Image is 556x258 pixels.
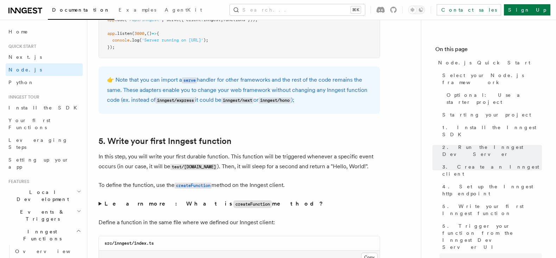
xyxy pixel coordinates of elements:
[152,31,157,36] span: =>
[444,89,542,108] a: Optional: Use a starter project
[438,59,530,66] span: Node.js Quick Start
[8,118,50,130] span: Your first Functions
[134,31,144,36] span: 3000
[442,124,542,138] span: 1. Install the Inngest SDK
[107,17,115,22] span: app
[156,97,195,103] code: inngest/express
[440,121,542,141] a: 1. Install the Inngest SDK
[160,2,206,19] a: AgentKit
[99,180,380,190] p: To define the function, use the method on the Inngest client.
[166,17,179,22] span: serve
[6,25,83,38] a: Home
[125,17,127,22] span: (
[203,17,221,22] span: inngest
[6,189,77,203] span: Local Development
[179,17,201,22] span: ({ client
[6,225,83,245] button: Inngest Functions
[203,38,208,43] span: );
[440,220,542,253] a: 5. Trigger your function from the Inngest Dev Server UI
[230,4,365,15] button: Search...⌘K
[8,137,68,150] span: Leveraging Steps
[351,6,361,13] kbd: ⌘K
[99,199,380,209] summary: Learn more: What iscreateFunctionmethod?
[15,248,88,254] span: Overview
[119,7,156,13] span: Examples
[440,180,542,200] a: 4. Set up the Inngest http endpoint
[6,153,83,173] a: Setting up your app
[442,183,542,197] span: 4. Set up the Inngest http endpoint
[504,4,550,15] a: Sign Up
[182,76,197,83] a: serve
[6,94,39,100] span: Inngest tour
[6,134,83,153] a: Leveraging Steps
[115,17,125,22] span: .use
[8,54,42,60] span: Next.js
[259,97,291,103] code: inngest/hono
[6,63,83,76] a: Node.js
[435,56,542,69] a: Node.js Quick Start
[144,31,147,36] span: ,
[8,67,42,73] span: Node.js
[6,186,83,206] button: Local Development
[99,136,232,146] a: 5. Write your first Inngest function
[107,75,372,105] p: 👉 Note that you can import a handler for other frameworks and the rest of the code remains the sa...
[6,208,77,222] span: Events & Triggers
[201,17,203,22] span: :
[435,45,542,56] h4: On this page
[129,38,139,43] span: .log
[440,161,542,180] a: 3. Create an Inngest client
[112,38,129,43] span: console
[6,114,83,134] a: Your first Functions
[12,245,83,258] a: Overview
[8,28,28,35] span: Home
[105,241,154,246] code: src/inngest/index.ts
[170,164,217,170] code: test/[DOMAIN_NAME]
[442,163,542,177] span: 3. Create an Inngest client
[447,92,542,106] span: Optional: Use a starter project
[175,183,211,189] code: createFunction
[132,31,134,36] span: (
[440,141,542,161] a: 2. Run the Inngest Dev Server
[139,38,142,43] span: (
[48,2,114,20] a: Documentation
[221,17,223,22] span: ,
[115,31,132,36] span: .listen
[114,2,160,19] a: Examples
[233,200,272,208] code: createFunction
[408,6,425,14] button: Toggle dark mode
[127,17,162,22] span: "/api/inngest"
[52,7,110,13] span: Documentation
[6,44,36,49] span: Quick start
[442,111,531,118] span: Starting your project
[162,17,164,22] span: ,
[221,97,253,103] code: inngest/next
[182,77,197,83] code: serve
[6,179,29,184] span: Features
[6,51,83,63] a: Next.js
[165,7,202,13] span: AgentKit
[442,144,542,158] span: 2. Run the Inngest Dev Server
[6,76,83,89] a: Python
[440,69,542,89] a: Select your Node.js framework
[107,31,115,36] span: app
[147,31,152,36] span: ()
[223,17,258,22] span: functions }));
[440,108,542,121] a: Starting your project
[142,38,203,43] span: 'Server running on [URL]'
[105,200,324,207] strong: Learn more: What is method?
[437,4,501,15] a: Contact sales
[442,203,542,217] span: 5. Write your first Inngest function
[8,105,81,111] span: Install the SDK
[175,182,211,188] a: createFunction
[6,228,76,242] span: Inngest Functions
[157,31,159,36] span: {
[442,72,542,86] span: Select your Node.js framework
[99,152,380,172] p: In this step, you will write your first durable function. This function will be triggered wheneve...
[6,206,83,225] button: Events & Triggers
[8,80,34,85] span: Python
[8,157,69,170] span: Setting up your app
[99,218,380,227] p: Define a function in the same file where we defined our Inngest client:
[442,222,542,251] span: 5. Trigger your function from the Inngest Dev Server UI
[440,200,542,220] a: 5. Write your first Inngest function
[6,101,83,114] a: Install the SDK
